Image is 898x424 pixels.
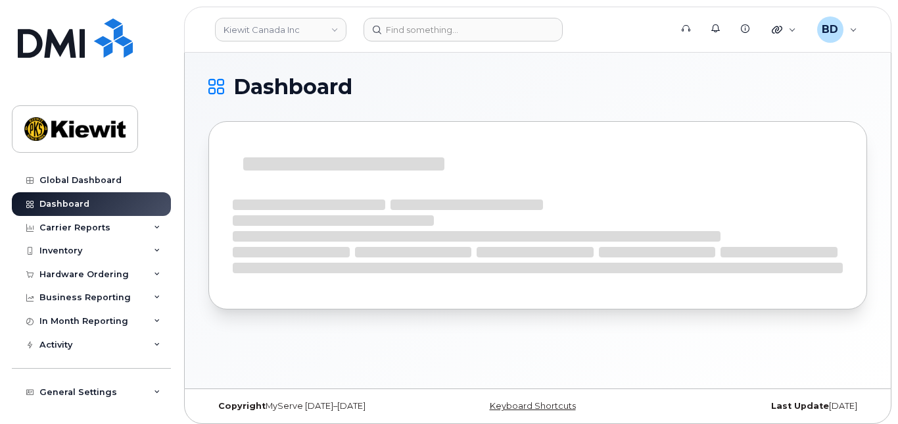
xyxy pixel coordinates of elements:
[218,401,266,411] strong: Copyright
[490,401,576,411] a: Keyboard Shortcuts
[771,401,829,411] strong: Last Update
[233,77,352,97] span: Dashboard
[208,401,428,411] div: MyServe [DATE]–[DATE]
[648,401,867,411] div: [DATE]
